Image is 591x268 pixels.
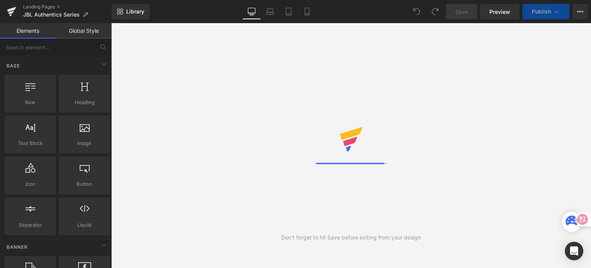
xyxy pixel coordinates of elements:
span: Heading [61,98,108,106]
button: Undo [409,4,424,19]
button: Publish [523,4,569,19]
span: Image [61,139,108,147]
a: Global Style [56,23,112,39]
span: Library [126,8,144,15]
a: Landing Pages [23,4,112,10]
span: Separator [7,221,53,229]
div: Don't forget to hit Save before exiting from your design [281,233,421,242]
span: Icon [7,180,53,188]
a: Mobile [298,4,316,19]
a: Tablet [279,4,298,19]
span: Save [455,8,468,16]
span: Row [7,98,53,106]
button: Redo [427,4,443,19]
a: Preview [480,4,519,19]
a: Laptop [261,4,279,19]
span: Base [6,62,21,69]
span: Banner [6,243,28,251]
a: Desktop [242,4,261,19]
span: Publish [532,8,551,15]
span: Liquid [61,221,108,229]
span: Button [61,180,108,188]
button: More [573,4,588,19]
a: New Library [112,4,150,19]
span: Preview [489,8,510,16]
div: Open Intercom Messenger [565,242,583,260]
span: JBL Authentics Series [23,12,80,18]
span: Text Block [7,139,53,147]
